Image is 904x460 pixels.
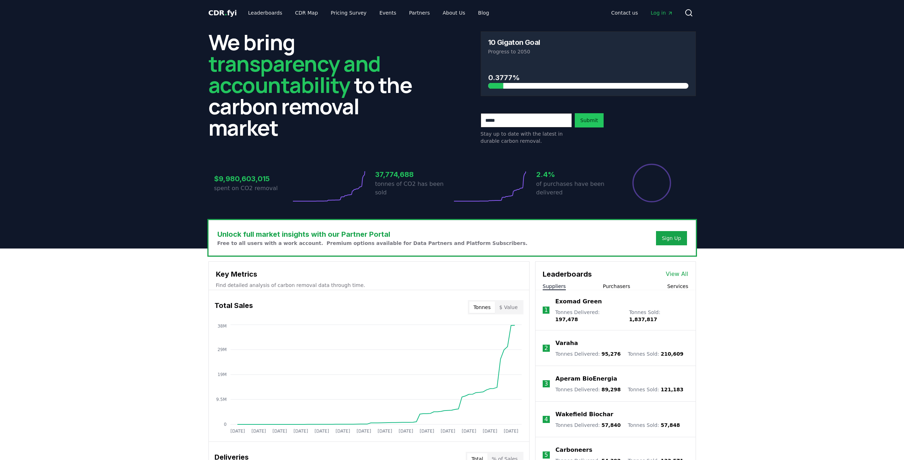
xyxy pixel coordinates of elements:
button: Purchasers [603,283,630,290]
p: Tonnes Delivered : [556,422,621,429]
p: Tonnes Sold : [629,309,688,323]
span: 95,276 [601,351,621,357]
button: Sign Up [656,231,687,245]
span: transparency and accountability [208,49,381,99]
tspan: [DATE] [356,429,371,434]
tspan: 9.5M [216,397,226,402]
a: Varaha [556,339,578,347]
button: Submit [575,113,604,127]
a: Wakefield Biochar [556,410,613,419]
tspan: [DATE] [377,429,392,434]
a: View All [666,270,688,278]
p: Tonnes Delivered : [556,386,621,393]
a: Sign Up [662,235,681,242]
h3: $9,980,603,015 [214,173,291,184]
span: CDR fyi [208,9,237,17]
button: Suppliers [543,283,566,290]
p: 4 [544,415,548,424]
p: Stay up to date with the latest in durable carbon removal. [481,130,572,145]
span: . [224,9,227,17]
a: Contact us [605,6,644,19]
a: CDR.fyi [208,8,237,18]
tspan: [DATE] [398,429,413,434]
a: Pricing Survey [325,6,372,19]
tspan: [DATE] [419,429,434,434]
p: Tonnes Sold : [628,350,683,357]
tspan: [DATE] [251,429,266,434]
tspan: [DATE] [482,429,497,434]
tspan: [DATE] [230,429,245,434]
tspan: [DATE] [293,429,308,434]
h3: Total Sales [215,300,253,314]
a: CDR Map [289,6,324,19]
tspan: 0 [224,422,227,427]
tspan: [DATE] [314,429,329,434]
p: 5 [544,451,548,459]
h3: 0.3777% [488,72,688,83]
p: 3 [544,380,548,388]
p: of purchases have been delivered [536,180,613,197]
h3: Key Metrics [216,269,522,279]
h3: 10 Gigaton Goal [488,39,540,46]
tspan: [DATE] [440,429,455,434]
tspan: 29M [217,347,227,352]
button: Tonnes [469,302,495,313]
p: 1 [544,306,548,314]
a: Aperam BioEnergia [556,375,617,383]
h3: Unlock full market insights with our Partner Portal [217,229,528,240]
a: Log in [645,6,678,19]
button: Services [667,283,688,290]
tspan: [DATE] [335,429,350,434]
div: Percentage of sales delivered [632,163,672,203]
a: Blog [472,6,495,19]
a: Exomad Green [555,297,602,306]
tspan: [DATE] [503,429,518,434]
p: Tonnes Sold : [628,386,683,393]
button: $ Value [495,302,522,313]
p: spent on CO2 removal [214,184,291,193]
p: Tonnes Sold : [628,422,680,429]
span: 210,609 [661,351,683,357]
span: 57,840 [601,422,621,428]
p: tonnes of CO2 has been sold [375,180,452,197]
h3: 2.4% [536,169,613,180]
p: Free to all users with a work account. Premium options available for Data Partners and Platform S... [217,240,528,247]
p: Find detailed analysis of carbon removal data through time. [216,282,522,289]
span: 121,183 [661,387,683,392]
p: 2 [544,344,548,352]
tspan: [DATE] [272,429,287,434]
span: 197,478 [555,317,578,322]
span: 1,837,817 [629,317,657,322]
tspan: [DATE] [461,429,476,434]
span: Log in [651,9,673,16]
span: 89,298 [601,387,621,392]
p: Tonnes Delivered : [556,350,621,357]
a: About Us [437,6,471,19]
a: Partners [403,6,435,19]
span: 57,848 [661,422,680,428]
nav: Main [605,6,678,19]
h3: 37,774,688 [375,169,452,180]
h3: Leaderboards [543,269,592,279]
p: Progress to 2050 [488,48,688,55]
nav: Main [242,6,495,19]
p: Tonnes Delivered : [555,309,622,323]
a: Carboneers [556,446,592,454]
a: Events [374,6,402,19]
tspan: 38M [217,324,227,329]
h2: We bring to the carbon removal market [208,31,424,138]
tspan: 19M [217,372,227,377]
a: Leaderboards [242,6,288,19]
